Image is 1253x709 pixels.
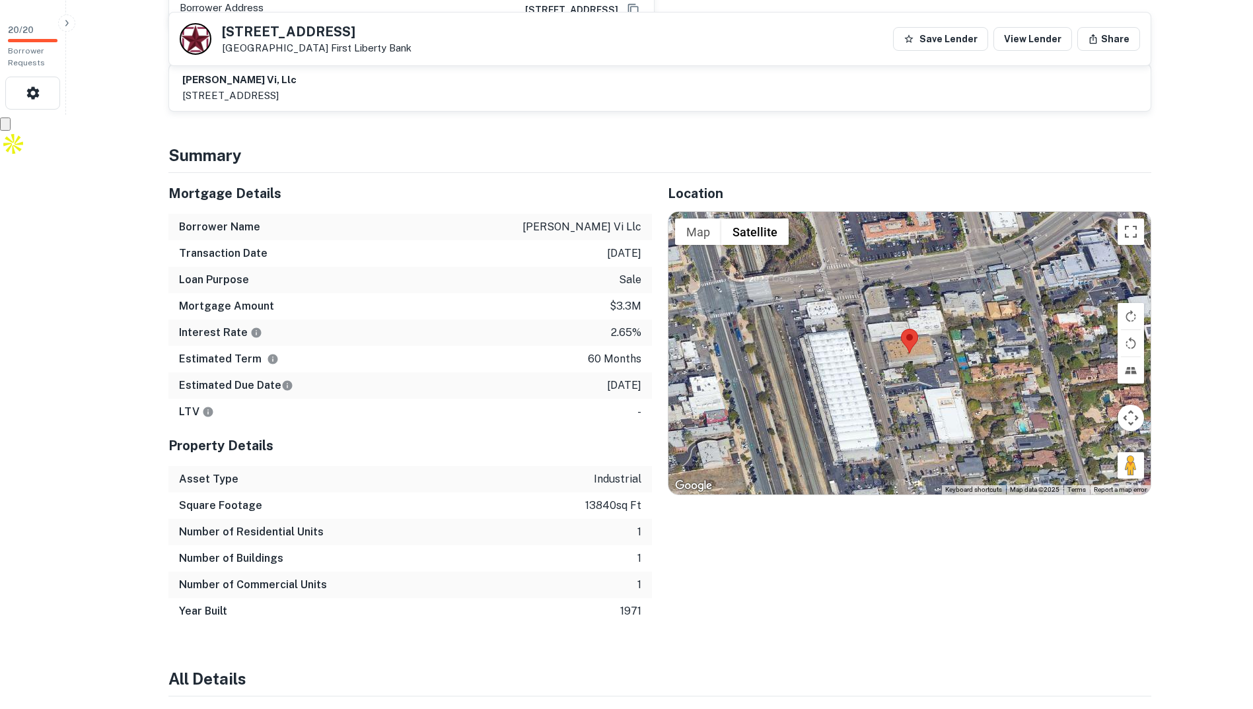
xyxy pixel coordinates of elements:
svg: The interest rates displayed on the website are for informational purposes only and may be report... [250,327,262,339]
h6: Estimated Due Date [179,378,293,393]
a: [STREET_ADDRESS] [515,3,618,17]
button: Share [1077,27,1140,51]
p: 1 [637,524,641,540]
span: Map data ©2025 [1010,486,1059,493]
h6: Number of Commercial Units [179,577,327,593]
p: [GEOGRAPHIC_DATA] [222,42,412,54]
h6: Transaction Date [179,246,268,261]
img: Google [672,477,715,494]
iframe: Chat Widget [1187,603,1253,667]
p: [DATE] [607,378,641,393]
h6: LTV [179,404,214,420]
p: - [637,404,641,420]
a: Open this area in Google Maps (opens a new window) [672,477,715,494]
h4: All Details [168,667,1151,691]
h6: Interest Rate [179,325,262,341]
span: 20 / 20 [8,25,34,35]
button: Tilt map [1118,357,1144,384]
button: Drag Pegman onto the map to open Street View [1118,452,1144,479]
h6: Borrower Name [179,219,260,235]
svg: LTVs displayed on the website are for informational purposes only and may be reported incorrectly... [202,406,214,418]
p: industrial [594,471,641,487]
button: Show satellite imagery [721,219,789,245]
p: 60 months [588,351,641,367]
h6: Number of Buildings [179,551,283,566]
h6: Mortgage Amount [179,298,274,314]
h6: Square Footage [179,498,262,514]
h6: Estimated Term [179,351,279,367]
h5: Location [668,184,1151,203]
p: [STREET_ADDRESS] [182,88,297,104]
svg: Estimate is based on a standard schedule for this type of loan. [281,380,293,391]
p: 1 [637,551,641,566]
h6: Number of Residential Units [179,524,324,540]
button: Map camera controls [1118,405,1144,431]
p: $3.3m [610,298,641,314]
button: Toggle fullscreen view [1118,219,1144,245]
svg: Term is based on a standard schedule for this type of loan. [267,353,279,365]
h5: Property Details [168,436,652,456]
h6: Loan Purpose [179,272,249,288]
h5: Mortgage Details [168,184,652,203]
p: [PERSON_NAME] vi llc [522,219,641,235]
p: 1971 [620,603,641,619]
span: Borrower Requests [8,46,45,67]
p: 13840 sq ft [585,498,641,514]
h5: [STREET_ADDRESS] [222,25,412,38]
a: Terms (opens in new tab) [1067,486,1086,493]
a: First Liberty Bank [331,42,412,53]
p: 1 [637,577,641,593]
p: [DATE] [607,246,641,261]
p: sale [619,272,641,288]
h6: Year Built [179,603,227,619]
p: 2.65% [611,325,641,341]
h6: [PERSON_NAME] vi, llc [182,73,297,88]
button: Rotate map counterclockwise [1118,330,1144,356]
button: Rotate map clockwise [1118,303,1144,329]
a: Report a map error [1094,486,1147,493]
a: View Lender [993,27,1072,51]
button: Save Lender [893,27,988,51]
button: Keyboard shortcuts [945,485,1002,494]
button: Show street map [675,219,721,245]
h6: Asset Type [179,471,238,487]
